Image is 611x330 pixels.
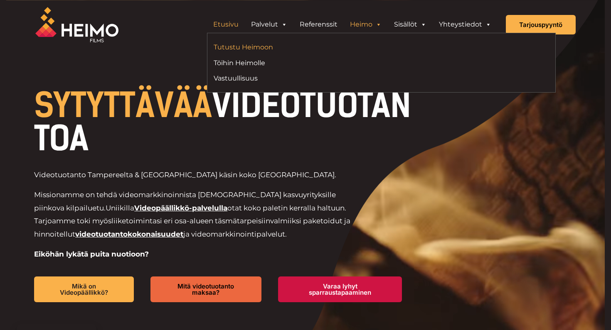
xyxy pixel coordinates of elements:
[388,16,433,33] a: Sisällöt
[34,169,362,182] p: Videotuotanto Tampereelta & [GEOGRAPHIC_DATA] käsin koko [GEOGRAPHIC_DATA].
[34,217,350,238] span: valmiiksi paketoidut ja hinnoitellut
[278,276,402,302] a: Varaa lyhyt sparraustapaaminen
[34,89,419,155] h1: VIDEOTUOTANTOA
[344,16,388,33] a: Heimo
[111,217,270,225] span: liiketoimintasi eri osa-alueen täsmätarpeisiin
[506,15,576,34] a: Tarjouspyyntö
[34,250,149,258] strong: Eiköhän lykätä puita nuotioon?
[47,283,121,296] span: Mikä on Videopäällikkö?
[75,230,183,238] a: videotuotantokokonaisuudet
[134,204,227,212] a: Videopäällikkö-palvelulla
[214,57,375,68] a: Töihin Heimolle
[34,188,362,241] p: Missionamme on tehdä videomarkkinoinnista [DEMOGRAPHIC_DATA] kasvuyrityksille piinkova kilpailuetu.
[150,276,261,302] a: Mitä videotuotanto maksaa?
[183,230,287,238] span: ja videomarkkinointipalvelut.
[164,283,248,296] span: Mitä videotuotanto maksaa?
[433,16,498,33] a: Yhteystiedot
[207,16,245,33] a: Etusivu
[245,16,293,33] a: Palvelut
[35,7,118,42] img: Heimo Filmsin logo
[203,16,502,33] aside: Header Widget 1
[106,204,134,212] span: Uniikilla
[214,73,375,84] a: Vastuullisuus
[291,283,389,296] span: Varaa lyhyt sparraustapaaminen
[34,276,134,302] a: Mikä on Videopäällikkö?
[34,86,212,125] span: SYTYTTÄVÄÄ
[293,16,344,33] a: Referenssit
[214,42,375,53] a: Tutustu Heimoon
